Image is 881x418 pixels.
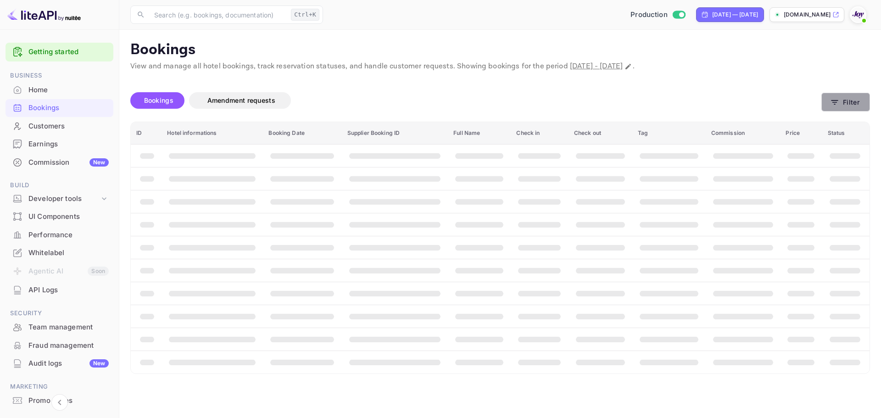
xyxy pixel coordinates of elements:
div: Team management [6,318,113,336]
div: Home [6,81,113,99]
th: Supplier Booking ID [342,122,448,145]
div: Customers [6,117,113,135]
button: Collapse navigation [51,394,68,411]
p: View and manage all hotel bookings, track reservation statuses, and handle customer requests. Sho... [130,61,870,72]
div: Developer tools [28,194,100,204]
img: With Joy [851,7,865,22]
a: API Logs [6,281,113,298]
div: Switch to Sandbox mode [627,10,689,20]
a: Getting started [28,47,109,57]
a: Whitelabel [6,244,113,261]
th: Hotel informations [162,122,263,145]
div: Earnings [28,139,109,150]
div: Earnings [6,135,113,153]
a: Audit logsNew [6,355,113,372]
div: Customers [28,121,109,132]
div: Developer tools [6,191,113,207]
a: Performance [6,226,113,243]
th: Tag [632,122,706,145]
th: ID [131,122,162,145]
span: Amendment requests [207,96,275,104]
span: Production [630,10,668,20]
div: API Logs [6,281,113,299]
div: Promo codes [6,392,113,410]
th: Commission [706,122,781,145]
span: Marketing [6,382,113,392]
span: Business [6,71,113,81]
div: Commission [28,157,109,168]
th: Status [822,122,870,145]
a: UI Components [6,208,113,225]
span: Security [6,308,113,318]
div: Fraud management [6,337,113,355]
div: New [89,359,109,368]
div: Home [28,85,109,95]
div: Whitelabel [6,244,113,262]
th: Check out [569,122,632,145]
div: Bookings [6,99,113,117]
div: UI Components [28,212,109,222]
div: Performance [28,230,109,240]
span: [DATE] - [DATE] [570,61,623,71]
th: Booking Date [263,122,341,145]
a: CommissionNew [6,154,113,171]
div: CommissionNew [6,154,113,172]
div: Promo codes [28,396,109,406]
a: Earnings [6,135,113,152]
div: Bookings [28,103,109,113]
a: Home [6,81,113,98]
div: Whitelabel [28,248,109,258]
a: Fraud management [6,337,113,354]
span: Build [6,180,113,190]
div: Team management [28,322,109,333]
p: [DOMAIN_NAME] [784,11,831,19]
div: Ctrl+K [291,9,319,21]
div: Performance [6,226,113,244]
div: Fraud management [28,340,109,351]
a: Bookings [6,99,113,116]
p: Bookings [130,41,870,59]
div: UI Components [6,208,113,226]
th: Full Name [448,122,511,145]
div: Audit logs [28,358,109,369]
span: Bookings [144,96,173,104]
a: Customers [6,117,113,134]
a: Promo codes [6,392,113,409]
button: Change date range [624,62,633,71]
div: Getting started [6,43,113,61]
a: Team management [6,318,113,335]
div: New [89,158,109,167]
div: account-settings tabs [130,92,821,109]
img: LiteAPI logo [7,7,81,22]
div: API Logs [28,285,109,295]
button: Filter [821,93,870,111]
div: [DATE] — [DATE] [712,11,758,19]
input: Search (e.g. bookings, documentation) [149,6,287,24]
th: Price [780,122,822,145]
th: Check in [511,122,568,145]
table: booking table [131,122,870,373]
